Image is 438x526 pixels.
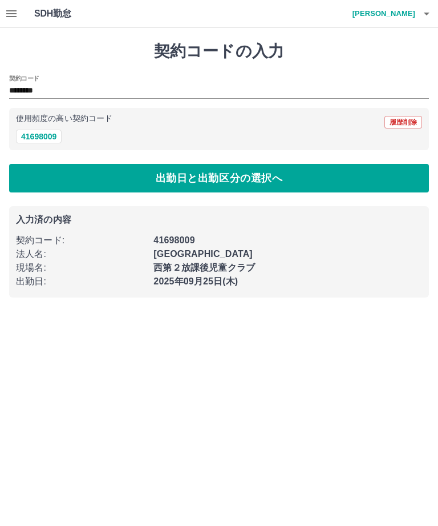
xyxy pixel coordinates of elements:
[153,235,194,245] b: 41698009
[16,261,147,275] p: 現場名 :
[16,115,112,123] p: 使用頻度の高い契約コード
[384,116,422,129] button: 履歴削除
[153,249,253,259] b: [GEOGRAPHIC_DATA]
[153,263,255,272] b: 西第２放課後児童クラブ
[9,164,429,192] button: 出勤日と出勤区分の選択へ
[153,276,238,286] b: 2025年09月25日(木)
[16,215,422,224] p: 入力済の内容
[16,234,147,247] p: 契約コード :
[16,275,147,288] p: 出勤日 :
[9,74,39,83] h2: 契約コード
[16,130,62,143] button: 41698009
[16,247,147,261] p: 法人名 :
[9,42,429,61] h1: 契約コードの入力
